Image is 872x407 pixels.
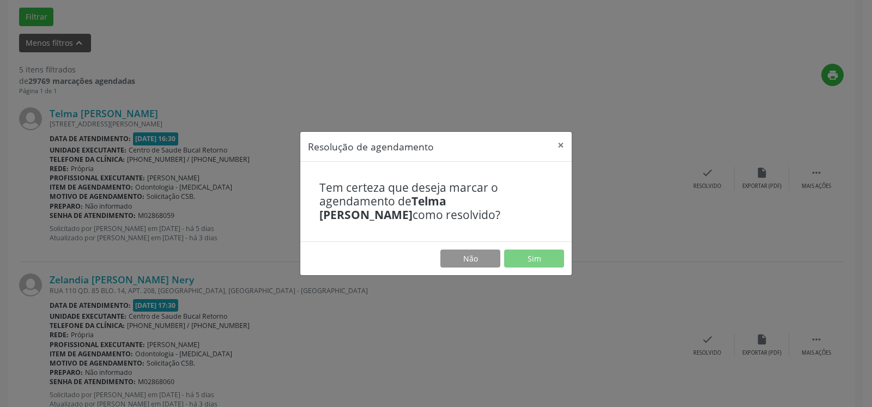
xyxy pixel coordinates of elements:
b: Telma [PERSON_NAME] [319,193,446,222]
button: Não [440,250,500,268]
button: Close [550,132,572,159]
button: Sim [504,250,564,268]
h5: Resolução de agendamento [308,139,434,154]
h4: Tem certeza que deseja marcar o agendamento de como resolvido? [319,181,553,222]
